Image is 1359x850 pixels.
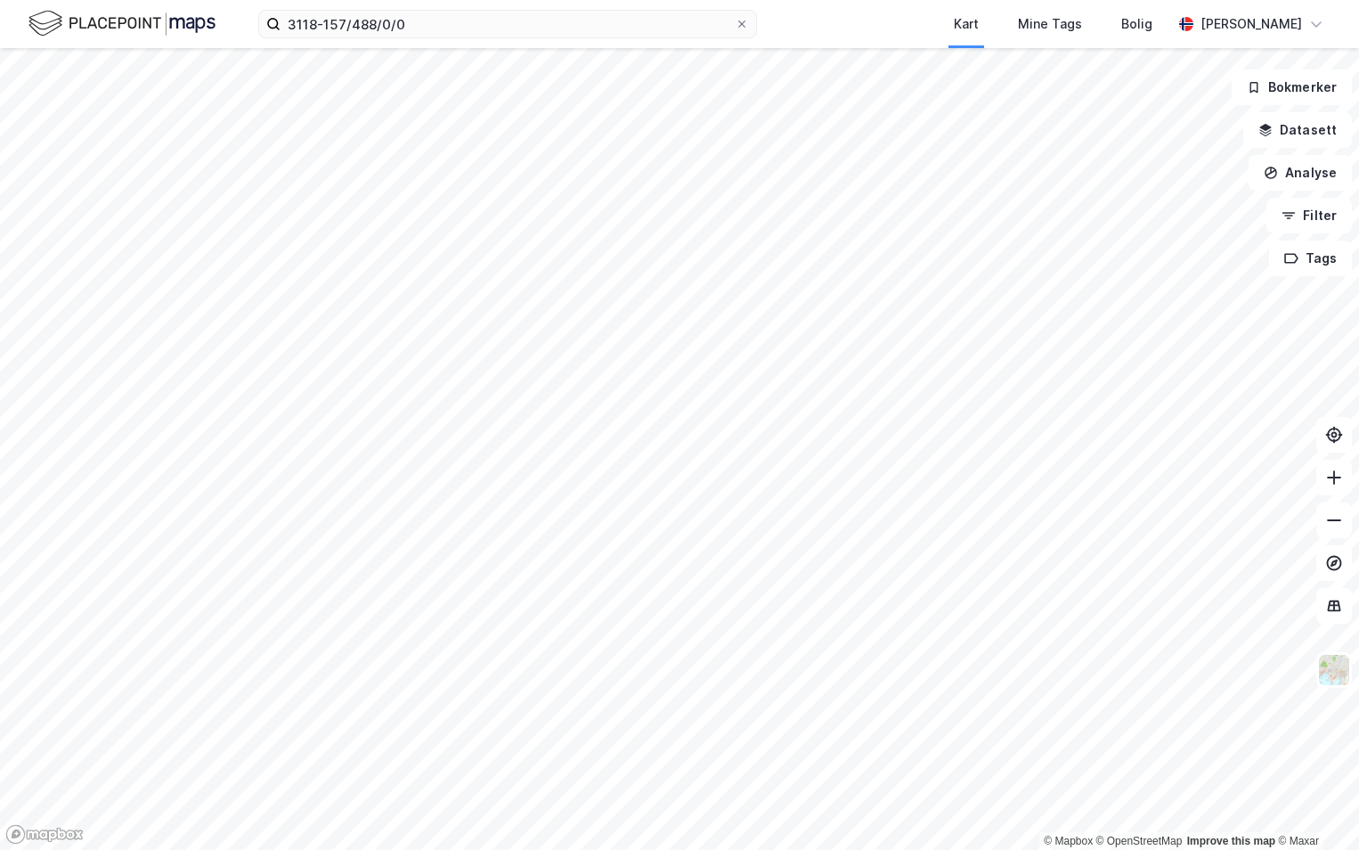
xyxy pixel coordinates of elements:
a: OpenStreetMap [1096,835,1183,847]
button: Datasett [1243,112,1352,148]
button: Filter [1266,198,1352,233]
div: Mine Tags [1018,13,1082,35]
a: Improve this map [1187,835,1275,847]
img: Z [1317,653,1351,687]
button: Tags [1269,241,1352,276]
div: [PERSON_NAME] [1200,13,1302,35]
a: Mapbox [1044,835,1093,847]
a: Mapbox homepage [5,824,84,845]
button: Analyse [1249,155,1352,191]
iframe: Chat Widget [1270,764,1359,850]
div: Bolig [1121,13,1152,35]
div: Kart [954,13,979,35]
input: Søk på adresse, matrikkel, gårdeiere, leietakere eller personer [281,11,735,37]
img: logo.f888ab2527a4732fd821a326f86c7f29.svg [28,8,216,39]
button: Bokmerker [1232,69,1352,105]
